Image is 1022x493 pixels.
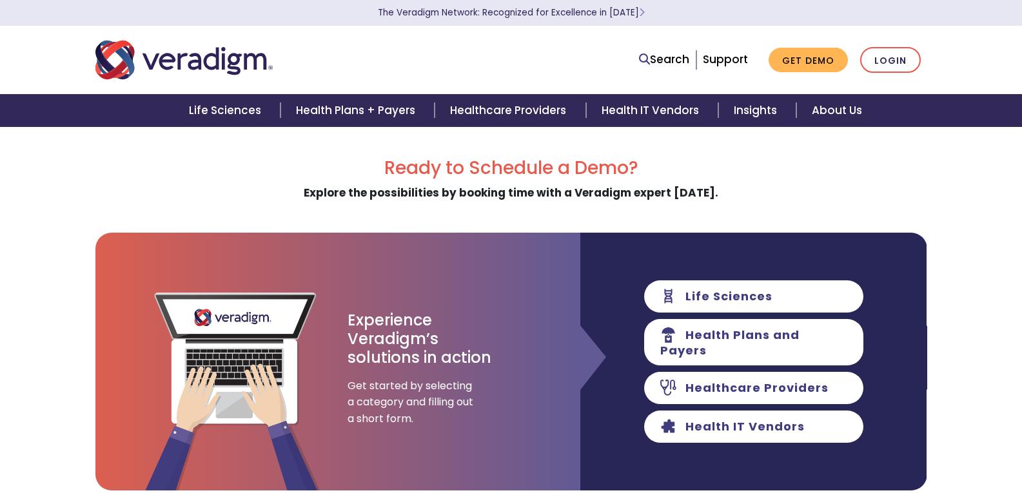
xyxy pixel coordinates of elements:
[769,48,848,73] a: Get Demo
[304,185,718,200] strong: Explore the possibilities by booking time with a Veradigm expert [DATE].
[703,52,748,67] a: Support
[796,94,878,127] a: About Us
[348,378,477,427] span: Get started by selecting a category and filling out a short form.
[95,39,273,81] img: Veradigm logo
[173,94,280,127] a: Life Sciences
[348,311,493,367] h3: Experience Veradigm’s solutions in action
[639,51,689,68] a: Search
[435,94,585,127] a: Healthcare Providers
[718,94,796,127] a: Insights
[95,157,927,179] h2: Ready to Schedule a Demo?
[378,6,645,19] a: The Veradigm Network: Recognized for Excellence in [DATE]Learn More
[639,6,645,19] span: Learn More
[860,47,921,73] a: Login
[280,94,435,127] a: Health Plans + Payers
[586,94,718,127] a: Health IT Vendors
